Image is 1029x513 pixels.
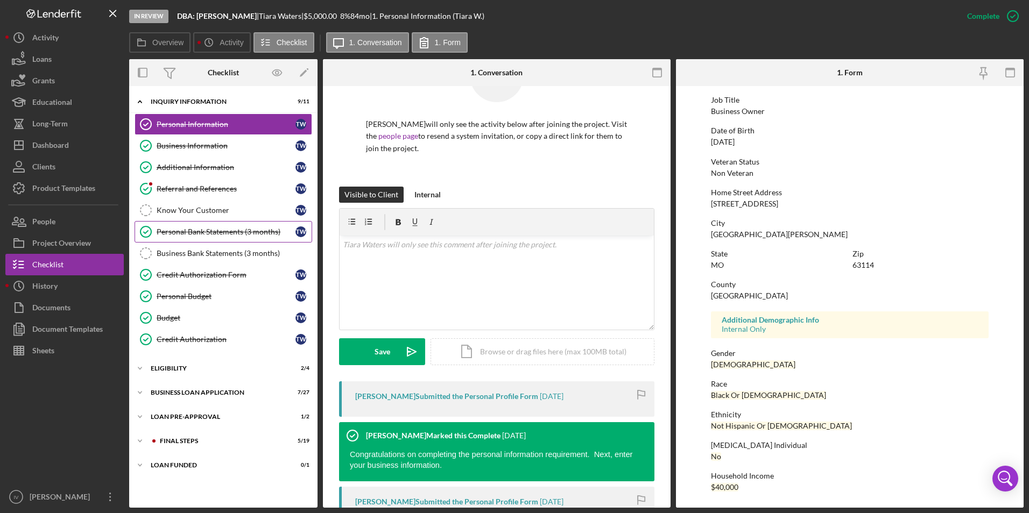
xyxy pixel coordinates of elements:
div: Additional Information [157,163,295,172]
a: BudgetTW [135,307,312,329]
div: Documents [32,297,71,321]
div: Non Veteran [711,169,753,177]
a: Additional InformationTW [135,156,312,178]
div: Loans [32,48,52,73]
button: Document Templates [5,318,124,340]
button: Checklist [5,254,124,275]
div: Home Street Address [711,188,989,197]
div: City [711,219,989,227]
div: 84 mo [350,12,370,20]
div: T W [295,162,306,173]
div: Dashboard [32,134,69,159]
div: Checklist [32,254,64,278]
div: T W [295,205,306,216]
div: Veteran Status [711,158,989,166]
button: People [5,211,124,232]
div: Complete [967,5,999,27]
div: MO [711,261,724,269]
div: Sheets [32,340,54,364]
button: Overview [129,32,191,53]
label: 1. Form [435,38,461,47]
button: Loans [5,48,124,70]
button: Sheets [5,340,124,361]
a: Personal BudgetTW [135,286,312,307]
div: ELIGIBILITY [151,365,283,372]
div: Additional Demographic Info [722,316,978,324]
div: 5 / 19 [290,438,309,444]
button: Activity [5,27,124,48]
div: Zip [852,250,989,258]
button: Activity [193,32,250,53]
div: Visible to Client [344,187,398,203]
div: Tiara Waters | [259,12,304,20]
div: Ethnicity [711,410,989,419]
div: T W [295,226,306,237]
button: Checklist [253,32,314,53]
div: Grants [32,70,55,94]
div: No [711,452,721,461]
div: Credit Authorization [157,335,295,344]
div: [MEDICAL_DATA] Individual [711,441,989,450]
button: Product Templates [5,177,124,199]
div: [PERSON_NAME] [27,486,97,510]
a: Personal InformationTW [135,113,312,135]
div: Personal Bank Statements (3 months) [157,227,295,236]
div: Business Owner [711,107,765,116]
button: History [5,275,124,297]
div: Product Templates [32,177,95,202]
div: Black Or [DEMOGRAPHIC_DATA] [711,391,826,400]
b: DBA: [PERSON_NAME] [177,11,257,20]
button: Visible to Client [339,187,404,203]
button: 1. Conversation [326,32,409,53]
div: Household Income [711,472,989,480]
div: | [177,12,259,20]
div: 9 / 11 [290,98,309,105]
div: LOAN FUNDED [151,462,283,468]
button: Save [339,338,425,365]
div: | 1. Personal Information (Tiara W.) [370,12,484,20]
button: 1. Form [412,32,468,53]
div: Educational [32,91,72,116]
button: Educational [5,91,124,113]
div: History [32,275,58,300]
div: Business Information [157,141,295,150]
div: 2 / 4 [290,365,309,372]
div: T W [295,312,306,323]
div: 8 % [340,12,350,20]
div: Know Your Customer [157,206,295,215]
button: Dashboard [5,134,124,156]
a: Grants [5,70,124,91]
div: Internal [414,187,441,203]
a: Clients [5,156,124,177]
div: People [32,211,55,235]
div: Business Bank Statements (3 months) [157,249,312,258]
div: Project Overview [32,232,91,256]
label: Overview [152,38,184,47]
div: Personal Budget [157,292,295,301]
p: [PERSON_NAME] will only see the activity below after joining the project. Visit the to resend a s... [366,118,628,154]
div: Personal Information [157,120,295,129]
button: Project Overview [5,232,124,254]
div: T W [295,183,306,194]
div: 0 / 1 [290,462,309,468]
div: State [711,250,847,258]
div: LOAN PRE-APPROVAL [151,414,283,420]
span: Congratulations on completing the personal information requirement. Next, enter your business inf... [350,450,632,469]
div: 1 / 2 [290,414,309,420]
button: Documents [5,297,124,318]
div: $40,000 [711,483,738,491]
div: Save [375,338,390,365]
div: Open Intercom Messenger [992,466,1018,491]
div: [PERSON_NAME] Submitted the Personal Profile Form [355,392,538,401]
a: Referral and ReferencesTW [135,178,312,199]
button: Long-Term [5,113,124,134]
a: Credit AuthorizationTW [135,329,312,350]
div: Gender [711,349,989,358]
